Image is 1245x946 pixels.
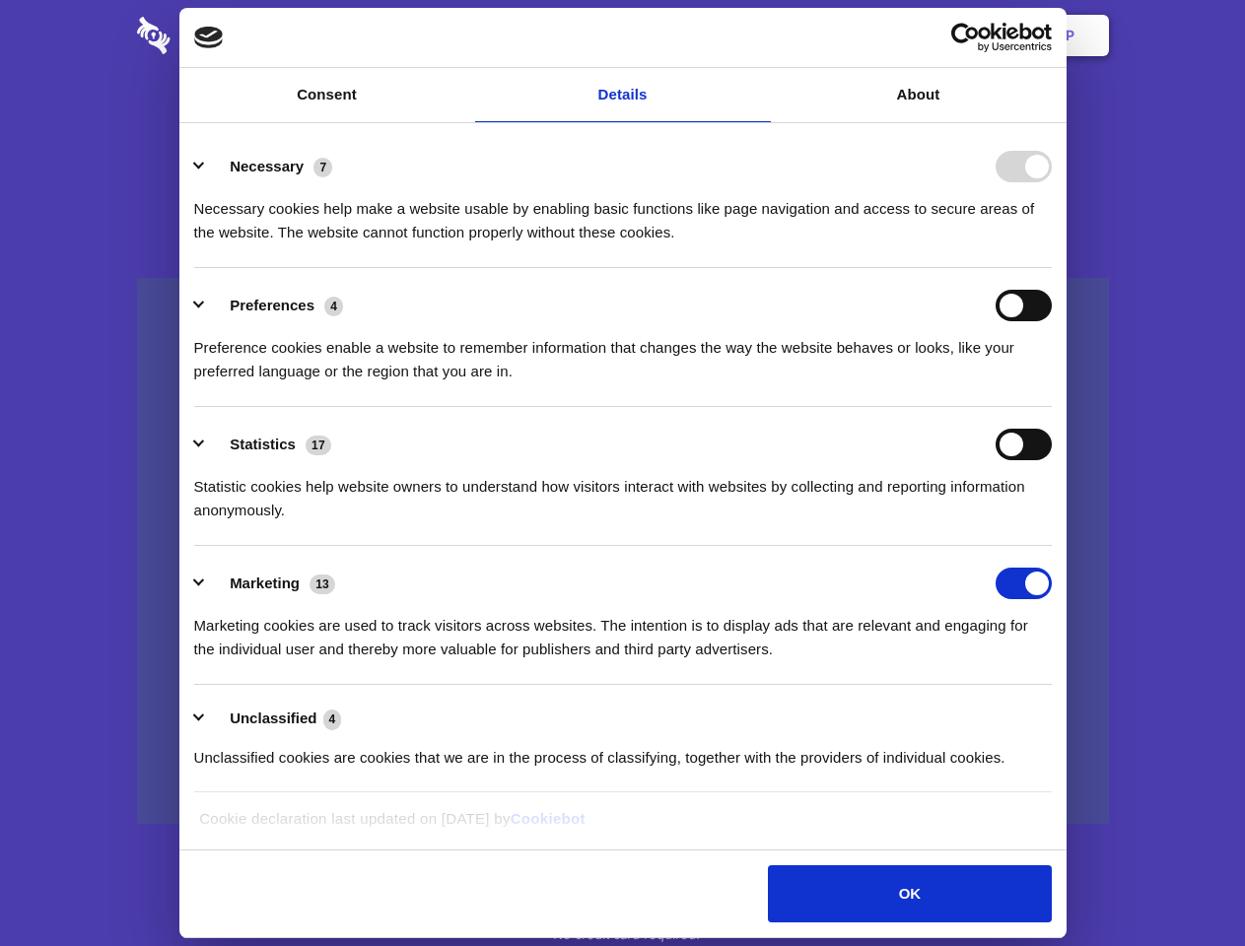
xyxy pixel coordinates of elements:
a: Contact [799,5,890,66]
span: 4 [323,709,342,729]
img: logo [194,27,224,48]
label: Marketing [230,574,300,591]
h4: Auto-redaction of sensitive data, encrypted data sharing and self-destructing private chats. Shar... [137,179,1109,244]
a: Details [475,68,771,122]
div: Preference cookies enable a website to remember information that changes the way the website beha... [194,321,1052,383]
a: Login [894,5,980,66]
a: Usercentrics Cookiebot - opens in a new window [879,23,1052,52]
a: Consent [179,68,475,122]
img: logo-wordmark-white-trans-d4663122ce5f474addd5e946df7df03e33cb6a1c49d2221995e7729f52c070b2.svg [137,17,306,54]
span: 17 [306,436,331,455]
button: Preferences (4) [194,290,356,321]
button: Statistics (17) [194,429,344,460]
span: 7 [313,158,332,177]
iframe: Drift Widget Chat Controller [1146,847,1221,922]
label: Preferences [230,297,314,313]
a: Wistia video thumbnail [137,278,1109,825]
span: 13 [310,574,335,594]
button: Marketing (13) [194,568,348,599]
h1: Eliminate Slack Data Loss. [137,89,1109,160]
button: OK [768,865,1051,922]
div: Cookie declaration last updated on [DATE] by [184,807,1061,845]
label: Necessary [230,158,304,174]
div: Necessary cookies help make a website usable by enabling basic functions like page navigation and... [194,182,1052,244]
div: Statistic cookies help website owners to understand how visitors interact with websites by collec... [194,460,1052,522]
label: Statistics [230,436,296,452]
a: Pricing [579,5,664,66]
span: 4 [324,297,343,316]
div: Unclassified cookies are cookies that we are in the process of classifying, together with the pro... [194,731,1052,770]
button: Necessary (7) [194,151,345,182]
div: Marketing cookies are used to track visitors across websites. The intention is to display ads tha... [194,599,1052,661]
button: Unclassified (4) [194,707,354,731]
a: Cookiebot [511,810,586,827]
a: About [771,68,1067,122]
